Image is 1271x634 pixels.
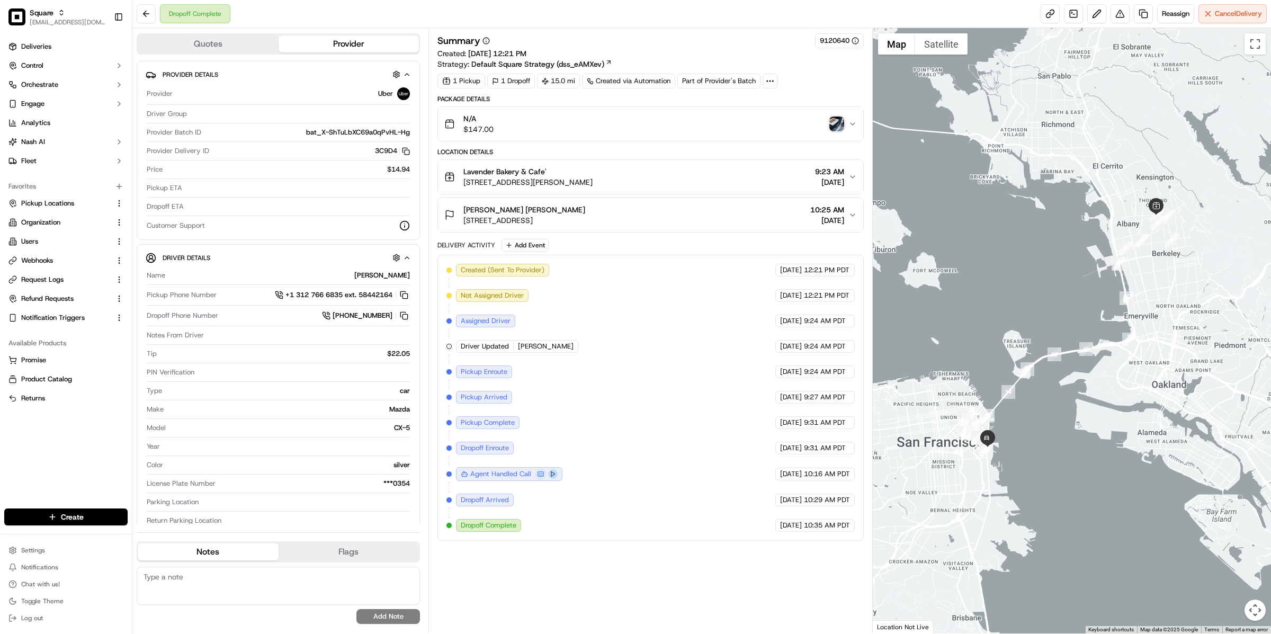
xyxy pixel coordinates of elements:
span: Year [147,442,160,451]
span: Engage [21,99,44,109]
button: Orchestrate [4,76,128,93]
span: Product Catalog [21,374,72,384]
span: [PHONE_NUMBER] [333,311,392,320]
span: Request Logs [21,275,64,284]
span: [DATE] [780,418,802,427]
button: Add Event [502,239,549,252]
button: Quotes [138,35,279,52]
button: Refund Requests [4,290,128,307]
div: 21 [960,413,973,426]
span: Color [147,460,163,470]
span: Customer Support [147,221,205,230]
span: Dropoff Enroute [461,443,509,453]
div: Location Not Live [873,620,934,633]
span: Control [21,61,43,70]
div: 27 [971,431,984,444]
span: [DATE] [780,443,802,453]
button: [PHONE_NUMBER] [322,310,410,322]
span: 9:24 AM PDT [804,342,846,351]
button: Organization [4,214,128,231]
div: 28 [972,431,986,444]
button: Create [4,508,128,525]
span: PIN Verification [147,368,194,377]
button: Lavender Bakery & Cafe'[STREET_ADDRESS][PERSON_NAME]9:23 AM[DATE] [438,160,863,194]
button: Returns [4,390,128,407]
span: [DATE] [780,392,802,402]
span: [PERSON_NAME] [PERSON_NAME] [463,204,585,215]
a: Promise [8,355,123,365]
a: Organization [8,218,111,227]
div: 2 [1160,210,1174,224]
span: [EMAIL_ADDRESS][DOMAIN_NAME] [30,18,105,26]
img: uber-new-logo.jpeg [397,87,410,100]
a: Product Catalog [8,374,123,384]
span: Dropoff Complete [461,521,516,530]
div: 7 [1118,242,1132,255]
button: Pickup Locations [4,195,128,212]
span: License Plate Number [147,479,216,488]
div: 1 Pickup [437,74,485,88]
div: 4 [1150,208,1163,222]
button: Notes [138,543,279,560]
button: Users [4,233,128,250]
a: 💻API Documentation [85,149,174,168]
a: 📗Knowledge Base [6,149,85,168]
button: SquareSquare[EMAIL_ADDRESS][DOMAIN_NAME] [4,4,110,30]
span: Chat with us! [21,580,60,588]
button: Nash AI [4,133,128,150]
div: 19 [964,417,978,431]
a: Powered byPylon [75,178,128,187]
span: [DATE] [780,521,802,530]
span: 10:16 AM PDT [804,469,850,479]
div: 📗 [11,154,19,163]
div: We're available if you need us! [36,111,134,120]
a: Created via Automation [582,74,675,88]
span: Webhooks [21,256,53,265]
button: Toggle fullscreen view [1245,33,1266,55]
span: Refund Requests [21,294,74,303]
span: Model [147,423,166,433]
span: Dropoff Arrived [461,495,509,505]
span: Not Assigned Driver [461,291,524,300]
div: 12 [1048,347,1061,361]
span: Created (Sent To Provider) [461,265,544,275]
img: photo_proof_of_delivery image [829,117,844,131]
div: Package Details [437,95,864,103]
span: Map data ©2025 Google [1140,627,1198,632]
div: 25 [968,417,982,431]
span: 9:23 AM [815,166,844,177]
button: Webhooks [4,252,128,269]
span: Users [21,237,38,246]
div: 26 [966,426,980,440]
span: Nash AI [21,137,45,147]
button: Request Logs [4,271,128,288]
span: Pickup Phone Number [147,290,217,300]
span: Pickup Enroute [461,367,507,377]
a: Report a map error [1225,627,1268,632]
span: Return Parking Location [147,516,221,525]
div: silver [167,460,410,470]
span: Deliveries [21,42,51,51]
span: Name [147,271,165,280]
span: Dropoff ETA [147,202,184,211]
button: Flags [279,543,419,560]
span: [DATE] [815,177,844,187]
button: Notification Triggers [4,309,128,326]
div: Location Details [437,148,864,156]
div: CX-5 [170,423,410,433]
button: Log out [4,611,128,626]
p: Agent Handled Call [470,469,531,479]
button: Engage [4,95,128,112]
span: Price [147,165,163,174]
div: 15 [981,409,995,423]
div: 10 [1122,333,1136,346]
div: Mazda [168,405,410,414]
button: Start new chat [180,104,193,117]
button: Driver Details [146,249,411,266]
img: 1736555255976-a54dd68f-1ca7-489b-9aae-adbdc363a1c4 [11,101,30,120]
img: Nash [11,10,32,31]
div: Delivery Activity [437,241,495,249]
span: [DATE] [780,469,802,479]
span: Dropoff Phone Number [147,311,218,320]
